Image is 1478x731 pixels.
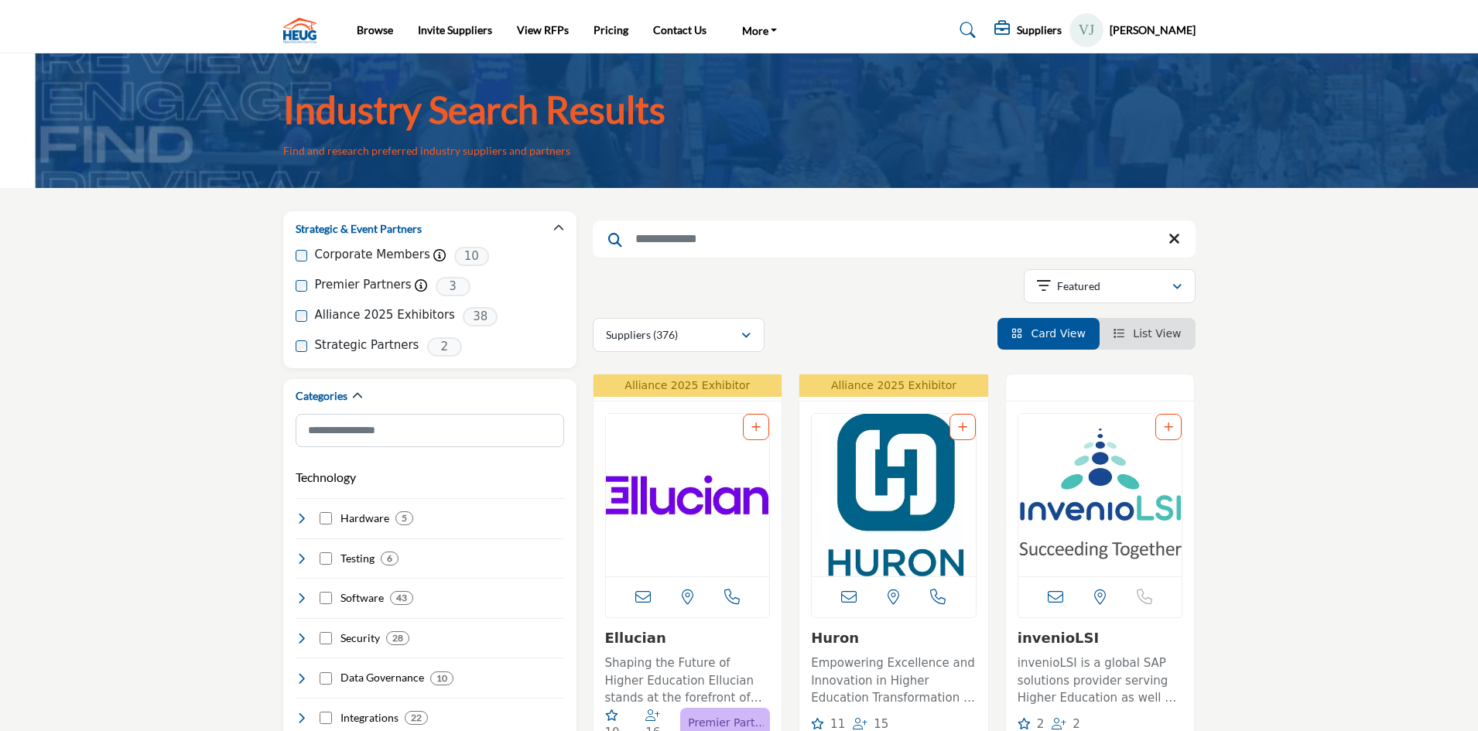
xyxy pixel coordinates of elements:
h5: Suppliers [1017,23,1062,37]
a: Browse [357,23,393,36]
b: 10 [436,673,447,684]
span: 11 [830,717,845,731]
input: Select Data Governance checkbox [320,672,332,685]
a: Add To List [751,421,761,433]
img: invenioLSI [1018,414,1182,576]
button: Technology [296,468,356,487]
div: 28 Results For Security [386,631,409,645]
i: Likes [811,718,824,729]
span: 2 [1037,717,1045,731]
span: 15 [874,717,888,731]
a: Open Listing in new tab [812,414,976,576]
a: Huron [811,630,859,646]
a: View RFPs [517,23,569,36]
a: Invite Suppliers [418,23,492,36]
h4: Hardware: Hardware Solutions [340,511,389,526]
p: Alliance 2025 Exhibitor [804,377,984,394]
h2: Categories [296,388,347,404]
p: Featured [1057,278,1100,294]
label: Alliance 2025 Exhibitors [315,306,455,324]
a: Open Listing in new tab [1018,414,1182,576]
p: Shaping the Future of Higher Education Ellucian stands at the forefront of higher education techn... [605,654,771,707]
a: Search [945,18,986,43]
input: Corporate Members checkbox [296,250,307,261]
b: 5 [402,513,407,524]
a: invenioLSI is a global SAP solutions provider serving Higher Education as well as offering specia... [1018,651,1183,707]
h5: [PERSON_NAME] [1110,22,1196,38]
b: 28 [392,633,403,644]
h4: Integrations: Seamless and efficient system integrations tailored for the educational domain, ens... [340,710,399,726]
input: Strategic Partners checkbox [296,340,307,352]
h4: Security: Cutting-edge solutions ensuring the utmost protection of institutional data, preserving... [340,630,380,646]
h4: Testing: Testing [340,551,375,566]
a: Add To List [1164,421,1173,433]
div: 6 Results For Testing [381,552,399,565]
p: Empowering Excellence and Innovation in Higher Education Transformation In the realm of higher ed... [811,654,977,707]
p: Alliance 2025 Exhibitor [598,377,778,394]
a: More [731,19,789,41]
p: Suppliers (376) [606,327,678,343]
a: Ellucian [605,630,666,646]
h3: invenioLSI [1018,630,1183,647]
a: View List [1114,327,1182,340]
input: Search Category [296,414,564,447]
span: 2 [427,337,462,357]
img: Huron [812,414,976,576]
div: 43 Results For Software [390,591,413,605]
a: invenioLSI [1018,630,1099,646]
span: 3 [436,277,470,296]
button: Show hide supplier dropdown [1069,13,1103,47]
h3: Ellucian [605,630,771,647]
input: Premier Partners checkbox [296,280,307,292]
button: Suppliers (376) [593,318,765,352]
img: Ellucian [606,414,770,576]
span: 10 [454,247,489,266]
p: invenioLSI is a global SAP solutions provider serving Higher Education as well as offering specia... [1018,654,1183,707]
b: 22 [411,712,422,723]
i: Likes [1018,718,1031,729]
label: Strategic Partners [315,336,419,354]
b: 6 [387,553,392,564]
input: Select Integrations checkbox [320,712,332,724]
a: Open Listing in new tab [606,414,770,576]
a: Pricing [594,23,628,36]
p: Find and research preferred industry suppliers and partners [283,143,570,159]
label: Premier Partners [315,276,412,294]
b: 43 [396,593,407,603]
a: Empowering Excellence and Innovation in Higher Education Transformation In the realm of higher ed... [811,651,977,707]
h4: Data Governance: Robust systems ensuring data accuracy, consistency, and security, upholding the ... [340,670,424,685]
h2: Strategic & Event Partners [296,221,422,237]
input: Select Hardware checkbox [320,512,332,524]
li: Card View [997,318,1100,350]
label: Corporate Members [315,246,430,264]
span: 38 [463,307,498,326]
a: Add To List [958,421,967,433]
button: Featured [1024,269,1196,303]
input: Alliance 2025 Exhibitors checkbox [296,310,307,322]
h1: Industry Search Results [283,86,665,134]
div: 10 Results For Data Governance [430,671,453,685]
a: Shaping the Future of Higher Education Ellucian stands at the forefront of higher education techn... [605,651,771,707]
span: Card View [1031,327,1085,340]
input: Select Security checkbox [320,632,332,644]
i: Likes [605,709,618,721]
span: 2 [1073,717,1080,731]
div: 5 Results For Hardware [395,511,413,525]
div: 22 Results For Integrations [405,711,428,725]
img: Site Logo [283,18,324,43]
h4: Software: Software solutions [340,590,384,606]
span: List View [1133,327,1181,340]
a: View Card [1011,327,1086,340]
div: Suppliers [994,21,1062,39]
input: Select Software checkbox [320,592,332,604]
input: Search Keyword [593,220,1196,258]
input: Select Testing checkbox [320,552,332,565]
a: Contact Us [653,23,706,36]
h3: Huron [811,630,977,647]
li: List View [1100,318,1196,350]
